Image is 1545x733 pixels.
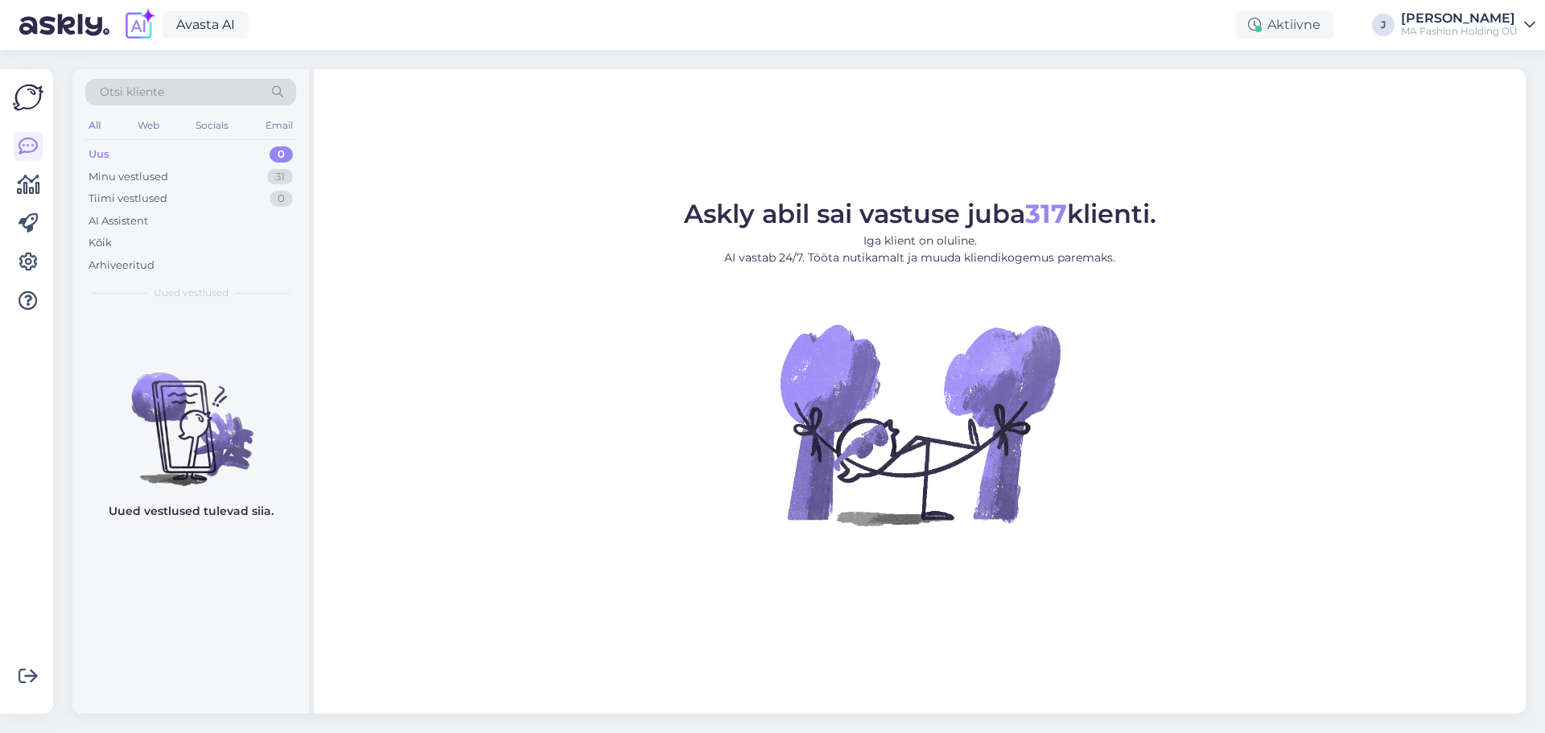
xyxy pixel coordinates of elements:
[775,279,1065,569] img: No Chat active
[89,235,112,251] div: Kõik
[109,503,274,520] p: Uued vestlused tulevad siia.
[89,169,168,185] div: Minu vestlused
[89,257,154,274] div: Arhiveeritud
[122,8,156,42] img: explore-ai
[1025,198,1067,229] b: 317
[13,82,43,113] img: Askly Logo
[1372,14,1395,36] div: J
[192,115,232,136] div: Socials
[1401,12,1535,38] a: [PERSON_NAME]MA Fashion Holding OÜ
[72,344,309,488] img: No chats
[1401,12,1518,25] div: [PERSON_NAME]
[267,169,293,185] div: 31
[85,115,104,136] div: All
[89,146,109,163] div: Uus
[1401,25,1518,38] div: MA Fashion Holding OÜ
[684,233,1156,266] p: Iga klient on oluline. AI vastab 24/7. Tööta nutikamalt ja muuda kliendikogemus paremaks.
[134,115,163,136] div: Web
[270,146,293,163] div: 0
[100,84,164,101] span: Otsi kliente
[1235,10,1333,39] div: Aktiivne
[684,198,1156,229] span: Askly abil sai vastuse juba klienti.
[89,213,148,229] div: AI Assistent
[262,115,296,136] div: Email
[270,191,293,207] div: 0
[154,286,229,300] span: Uued vestlused
[89,191,167,207] div: Tiimi vestlused
[163,11,249,39] a: Avasta AI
